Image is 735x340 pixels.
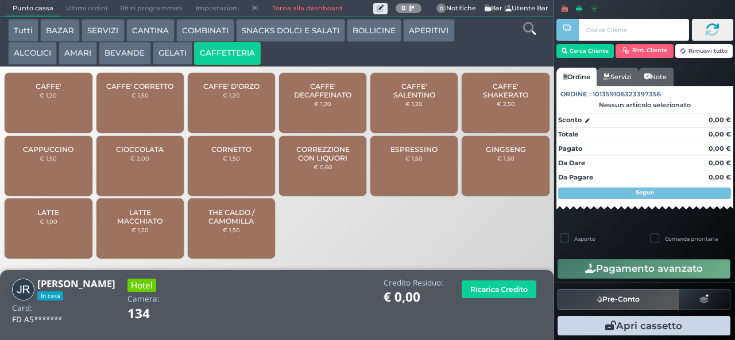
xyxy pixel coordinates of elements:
span: LATTE [37,208,59,217]
button: Rim. Cliente [616,44,674,58]
strong: Da Dare [558,159,585,167]
input: Codice Cliente [579,19,688,41]
a: Ordine [556,68,597,86]
small: € 1,50 [40,155,57,162]
span: In casa [37,291,63,300]
button: BEVANDE [99,42,150,65]
b: 0 [401,4,406,12]
span: Punto cassa [6,1,60,17]
strong: Totale [558,130,578,138]
button: Rimuovi tutto [675,44,733,58]
h3: Hotel [127,279,156,292]
span: Ultimi ordini [60,1,114,17]
button: SERVIZI [82,19,124,42]
button: CAFFETTERIA [194,42,261,65]
button: BAZAR [40,19,80,42]
span: LATTE MACCHIATO [106,208,174,225]
small: € 1,00 [40,218,57,225]
strong: Da Pagare [558,173,593,181]
span: 0 [436,3,447,14]
small: € 1,50 [223,155,240,162]
span: Impostazioni [189,1,245,17]
span: Ritiri programmati [114,1,189,17]
span: ESPRESSINO [390,145,438,154]
small: € 2,00 [130,155,149,162]
span: GINGSENG [486,145,526,154]
a: Torna alla dashboard [265,1,349,17]
small: € 1,50 [497,155,514,162]
small: € 1,50 [131,92,149,99]
small: € 1,50 [131,226,149,233]
small: € 1,20 [314,100,331,107]
button: CANTINA [126,19,175,42]
small: € 1,20 [405,100,423,107]
small: € 1,50 [223,226,240,233]
strong: 0,00 € [709,130,731,138]
span: CAFFE' D'ORZO [203,82,260,91]
b: [PERSON_NAME] [37,277,115,290]
button: Pagamento avanzato [558,259,730,279]
span: CIOCCOLATA [116,145,164,154]
strong: 0,00 € [709,144,731,153]
button: Ricarica Credito [462,280,536,298]
span: CORNETTO [211,145,252,154]
button: ALCOLICI [8,42,57,65]
button: Pre-Conto [558,289,679,310]
button: COMBINATI [176,19,234,42]
button: BOLLICINE [347,19,401,42]
button: SNACKS DOLCI E SALATI [236,19,345,42]
button: Cerca Cliente [556,44,614,58]
h4: Credito Residuo: [384,279,443,287]
a: Servizi [597,68,638,86]
span: CORREZZIONE CON LIQUORI [289,145,357,162]
strong: Sconto [558,115,582,125]
span: CAPPUCCINO [23,145,73,154]
h1: 134 [127,307,182,321]
strong: Pagato [558,144,582,153]
span: CAFFE' SALENTINO [380,82,448,99]
button: APERITIVI [403,19,454,42]
strong: 0,00 € [709,173,731,181]
span: THE CALDO / CAMOMILLA [198,208,266,225]
strong: 0,00 € [709,159,731,167]
label: Asporto [574,235,595,243]
h1: € 0,00 [384,290,443,304]
span: Ordine : [560,89,591,99]
img: JACOPO ROMANO [12,279,34,301]
small: € 1,20 [40,92,57,99]
small: € 1,20 [223,92,240,99]
div: Nessun articolo selezionato [556,101,733,109]
small: € 1,50 [405,155,423,162]
button: AMARI [59,42,97,65]
span: CAFFE' DECAFFEINATO [289,82,357,99]
button: GELATI [153,42,192,65]
h4: Card: [12,304,32,312]
span: 101359106323397356 [593,89,661,99]
span: CAFFE' [36,82,61,91]
h4: Camera: [127,295,160,303]
small: € 0,60 [314,163,332,170]
button: Apri cassetto [558,316,730,335]
span: CAFFE' CORRETTO [106,82,173,91]
button: Tutti [8,19,38,42]
a: Note [638,68,673,86]
label: Comanda prioritaria [665,235,718,243]
strong: Segue [636,189,654,196]
span: CAFFE' SHAKERATO [471,82,540,99]
small: € 2,50 [497,100,515,107]
strong: 0,00 € [709,116,731,124]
